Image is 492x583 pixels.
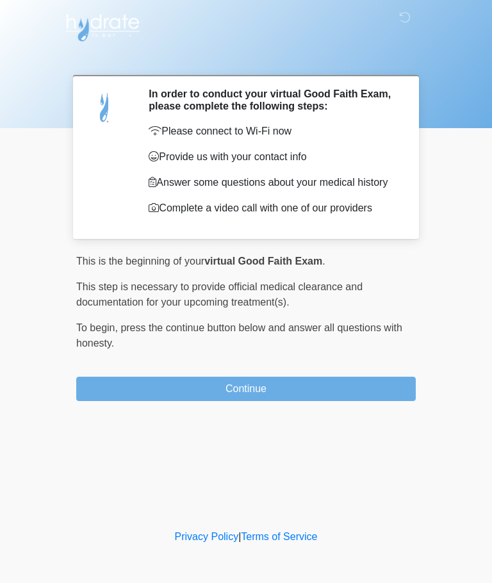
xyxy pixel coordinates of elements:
[67,46,425,70] h1: ‎ ‎ ‎ ‎
[76,322,120,333] span: To begin,
[76,377,416,401] button: Continue
[149,124,397,139] p: Please connect to Wi-Fi now
[204,256,322,267] strong: virtual Good Faith Exam
[86,88,124,126] img: Agent Avatar
[241,531,317,542] a: Terms of Service
[238,531,241,542] a: |
[175,531,239,542] a: Privacy Policy
[322,256,325,267] span: .
[76,322,402,349] span: press the continue button below and answer all questions with honesty.
[149,149,397,165] p: Provide us with your contact info
[149,175,397,190] p: Answer some questions about your medical history
[63,10,142,42] img: Hydrate IV Bar - Arcadia Logo
[76,256,204,267] span: This is the beginning of your
[149,88,397,112] h2: In order to conduct your virtual Good Faith Exam, please complete the following steps:
[76,281,363,308] span: This step is necessary to provide official medical clearance and documentation for your upcoming ...
[149,201,397,216] p: Complete a video call with one of our providers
